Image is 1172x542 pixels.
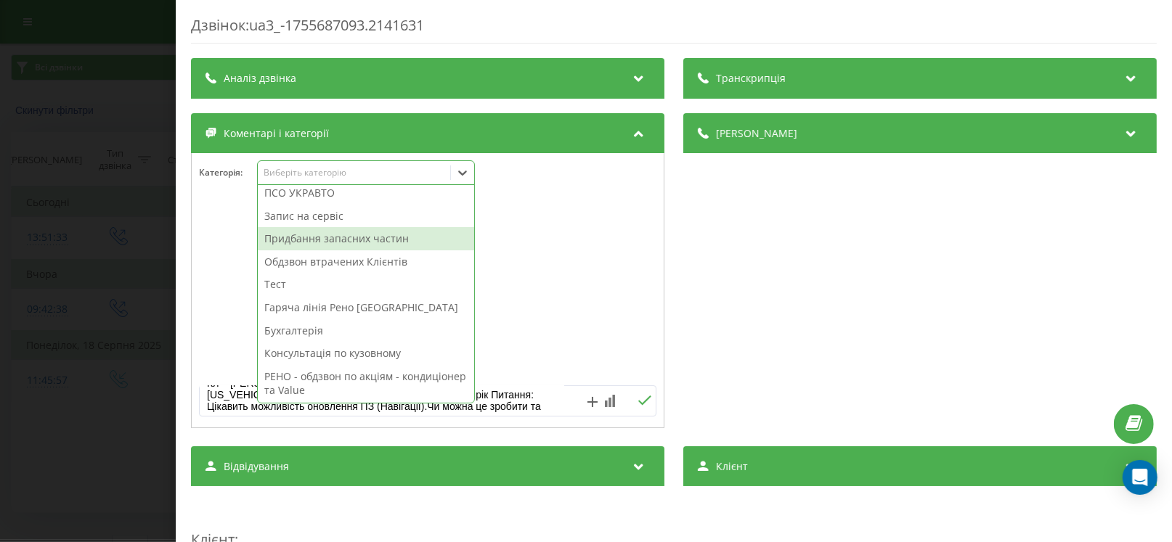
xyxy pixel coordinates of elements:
[191,15,1157,44] div: Дзвінок : ua3_-1755687093.2141631
[224,126,329,141] span: Коментарі і категорії
[224,71,296,86] span: Аналіз дзвінка
[264,167,445,178] div: Виберіть категорію
[258,205,474,228] div: Запис на сервіс
[258,181,474,205] div: ПСО УКРАВТО
[199,168,257,178] h4: Категорія :
[258,296,474,319] div: Гаряча лінія Рено [GEOGRAPHIC_DATA]
[258,342,474,365] div: Консультація по кузовному
[258,273,474,296] div: Тест
[716,71,786,86] span: Транскрипція
[258,365,474,402] div: РЕНО - обдзвон по акціям - кондиціонер та Value
[258,227,474,250] div: Придбання запасних частин
[716,459,748,474] span: Клієнт
[224,459,289,474] span: Відвідування
[1123,460,1157,495] div: Open Intercom Messenger
[258,250,474,274] div: Обдзвон втрачених Клієнтів
[258,319,474,342] div: Бухгалтерія
[716,126,797,141] span: [PERSON_NAME]
[200,386,564,412] textarea: Кл – [PERSON_NAME] № - [PHONE_NUMBER] А\м – [US_VEHICLE_IDENTIFICATION_NUMBER] Дастер 2020 рік Пи...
